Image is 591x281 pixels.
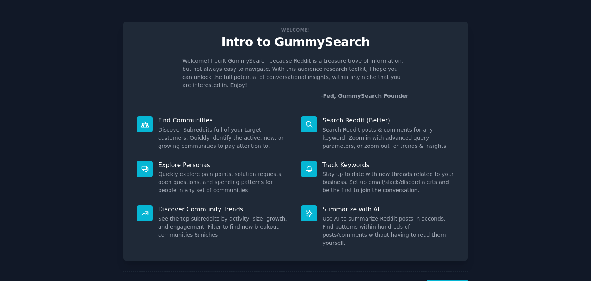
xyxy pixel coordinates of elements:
[321,92,409,100] div: -
[322,161,454,169] p: Track Keywords
[322,215,454,247] dd: Use AI to summarize Reddit posts in seconds. Find patterns within hundreds of posts/comments with...
[158,126,290,150] dd: Discover Subreddits full of your target customers. Quickly identify the active, new, or growing c...
[158,205,290,213] p: Discover Community Trends
[322,116,454,124] p: Search Reddit (Better)
[158,215,290,239] dd: See the top subreddits by activity, size, growth, and engagement. Filter to find new breakout com...
[322,205,454,213] p: Summarize with AI
[158,116,290,124] p: Find Communities
[280,26,311,34] span: Welcome!
[158,170,290,194] dd: Quickly explore pain points, solution requests, open questions, and spending patterns for people ...
[323,93,409,99] a: Fed, GummySearch Founder
[322,170,454,194] dd: Stay up to date with new threads related to your business. Set up email/slack/discord alerts and ...
[158,161,290,169] p: Explore Personas
[322,126,454,150] dd: Search Reddit posts & comments for any keyword. Zoom in with advanced query parameters, or zoom o...
[131,35,460,49] p: Intro to GummySearch
[182,57,409,89] p: Welcome! I built GummySearch because Reddit is a treasure trove of information, but not always ea...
